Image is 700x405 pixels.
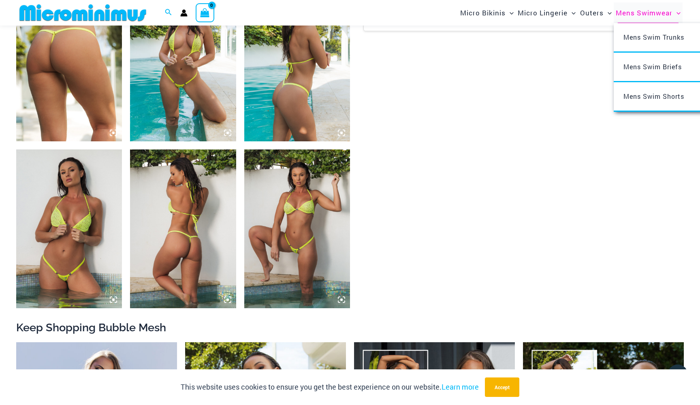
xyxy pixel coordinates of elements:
[672,2,681,23] span: Menu Toggle
[181,381,479,393] p: This website uses cookies to ensure you get the best experience on our website.
[460,2,506,23] span: Micro Bikinis
[616,2,672,23] span: Mens Swimwear
[623,33,684,41] span: Mens Swim Trunks
[16,149,122,308] img: Bubble Mesh Highlight Yellow 323 Underwire Top 421 Micro
[16,320,684,335] h2: Keep Shopping Bubble Mesh
[506,2,514,23] span: Menu Toggle
[518,2,568,23] span: Micro Lingerie
[458,2,516,23] a: Micro BikinisMenu ToggleMenu Toggle
[130,149,236,308] img: Bubble Mesh Highlight Yellow 323 Underwire Top 421 Micro
[196,3,214,22] a: View Shopping Cart, empty
[457,1,684,24] nav: Site Navigation
[614,2,683,23] a: Mens SwimwearMenu ToggleMenu Toggle
[623,62,682,71] span: Mens Swim Briefs
[442,382,479,392] a: Learn more
[623,92,684,100] span: Mens Swim Shorts
[568,2,576,23] span: Menu Toggle
[485,377,519,397] button: Accept
[244,149,350,308] img: Bubble Mesh Highlight Yellow 323 Underwire Top 421 Micro
[180,9,188,17] a: Account icon link
[580,2,604,23] span: Outers
[604,2,612,23] span: Menu Toggle
[16,4,149,22] img: MM SHOP LOGO FLAT
[578,2,614,23] a: OutersMenu ToggleMenu Toggle
[165,8,172,18] a: Search icon link
[516,2,578,23] a: Micro LingerieMenu ToggleMenu Toggle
